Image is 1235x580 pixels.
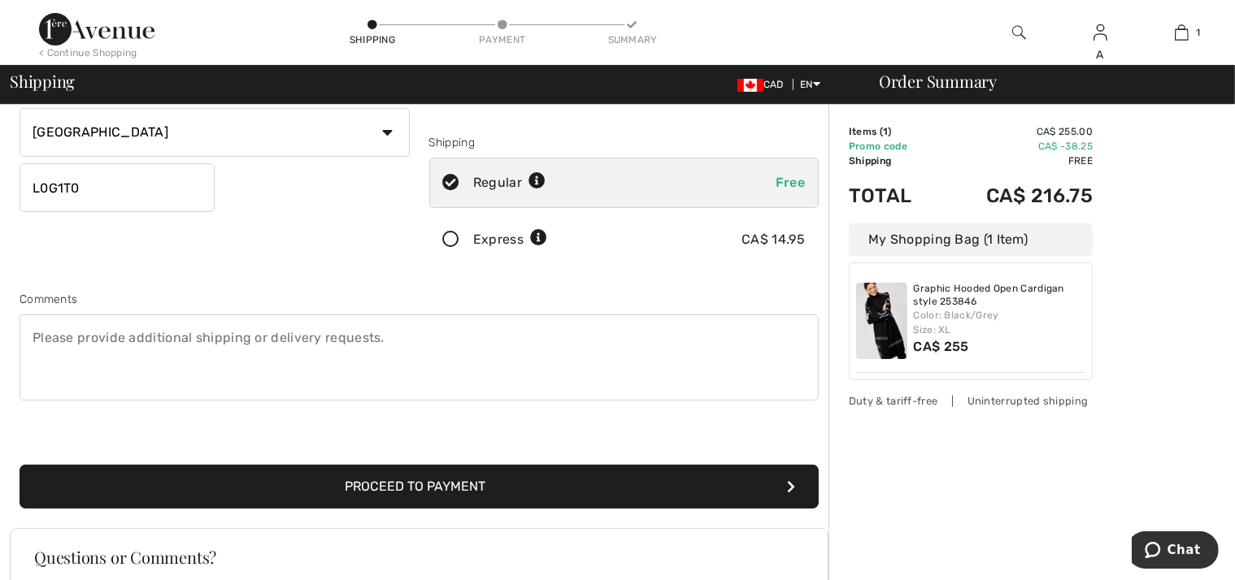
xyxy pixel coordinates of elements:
div: My Shopping Bag (1 Item) [849,223,1093,256]
a: Graphic Hooded Open Cardigan style 253846 [914,283,1086,308]
div: Shipping [429,134,820,151]
div: Order Summary [859,73,1225,89]
h3: Questions or Comments? [34,549,804,565]
div: Summary [608,32,657,47]
div: Color: Black/Grey Size: XL [914,308,1086,337]
img: search the website [1012,23,1026,42]
span: Free [776,175,805,190]
div: Duty & tariff-free | Uninterrupted shipping [849,393,1093,409]
td: Total [849,168,940,223]
a: 1 [1142,23,1221,42]
button: Proceed to Payment [20,465,819,509]
td: Promo code [849,139,940,154]
div: Comments [20,291,819,308]
img: My Info [1094,23,1107,42]
span: 1 [883,126,888,137]
img: Canadian Dollar [737,79,763,92]
div: Payment [478,32,527,47]
img: My Bag [1175,23,1189,42]
div: Shipping [348,32,397,47]
td: Items ( ) [849,124,940,139]
input: Zip/Postal Code [20,163,215,212]
span: CA$ 255 [914,339,969,354]
iframe: Opens a widget where you can chat to one of our agents [1132,531,1219,572]
td: Shipping [849,154,940,168]
div: Express [473,230,547,249]
span: Shipping [10,73,75,89]
td: CA$ 255.00 [940,124,1094,139]
div: A [1060,46,1140,63]
td: Free [940,154,1094,168]
td: CA$ -38.25 [940,139,1094,154]
div: Regular [473,173,546,193]
td: CA$ 216.75 [940,168,1094,223]
a: Sign In [1094,24,1107,40]
div: < Continue Shopping [39,45,137,60]
img: 1ère Avenue [39,13,154,45]
span: EN [800,79,820,90]
span: CAD [737,79,790,90]
span: 1 [1197,25,1201,40]
img: Graphic Hooded Open Cardigan style 253846 [856,283,907,359]
div: CA$ 14.95 [741,230,805,249]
